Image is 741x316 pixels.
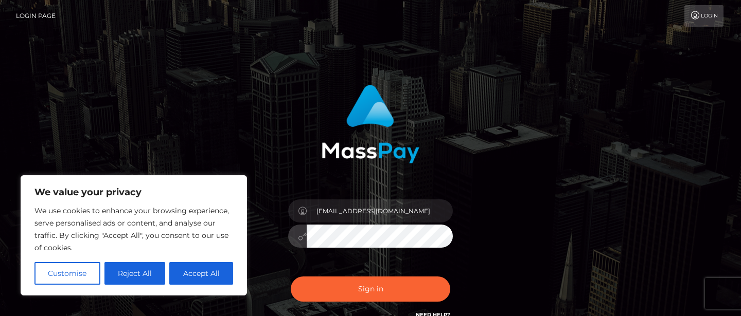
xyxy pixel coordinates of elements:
[307,199,453,222] input: Username...
[322,85,419,163] img: MassPay Login
[34,262,100,285] button: Customise
[34,186,233,198] p: We value your privacy
[291,276,450,302] button: Sign in
[169,262,233,285] button: Accept All
[21,175,247,295] div: We value your privacy
[104,262,166,285] button: Reject All
[684,5,724,27] a: Login
[16,5,56,27] a: Login Page
[34,205,233,254] p: We use cookies to enhance your browsing experience, serve personalised ads or content, and analys...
